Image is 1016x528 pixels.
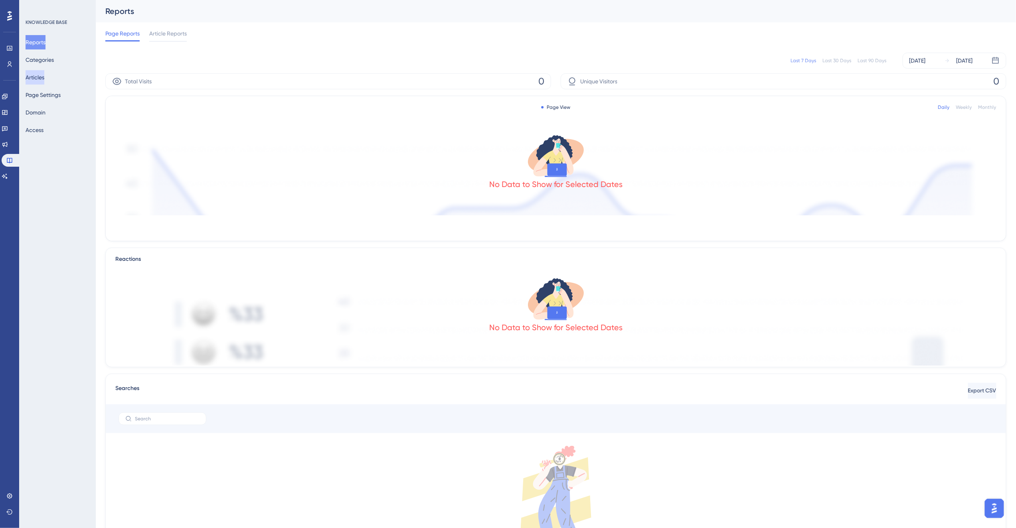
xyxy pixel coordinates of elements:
button: Categories [26,53,54,67]
span: 0 [994,75,1000,88]
button: Access [26,123,43,137]
div: Weekly [956,104,972,110]
button: Reports [26,35,45,49]
div: Last 30 Days [823,57,852,64]
span: Unique Visitors [580,77,617,86]
div: No Data to Show for Selected Dates [489,322,623,333]
span: Total Visits [125,77,152,86]
div: Reactions [115,254,996,264]
input: Search [135,416,200,422]
button: Domain [26,105,45,120]
button: Articles [26,70,44,85]
div: [DATE] [909,56,926,65]
div: KNOWLEDGE BASE [26,19,67,26]
div: Last 90 Days [858,57,887,64]
iframe: UserGuiding AI Assistant Launcher [982,496,1006,520]
div: [DATE] [957,56,973,65]
span: Article Reports [149,29,187,38]
span: 0 [538,75,544,88]
span: Searches [115,384,139,398]
div: Reports [105,6,986,17]
div: Last 7 Days [791,57,816,64]
div: Page View [542,104,571,110]
button: Export CSV [968,383,996,399]
div: Monthly [978,104,996,110]
button: Page Settings [26,88,61,102]
div: Daily [938,104,950,110]
div: No Data to Show for Selected Dates [489,179,623,190]
span: Export CSV [968,386,996,396]
span: Page Reports [105,29,140,38]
